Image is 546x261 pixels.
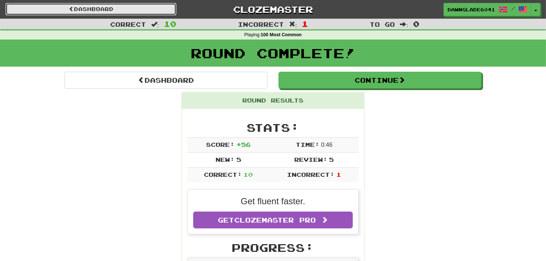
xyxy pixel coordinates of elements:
strong: 100 Most Common [261,32,302,37]
h2: Progress: [187,242,359,254]
a: Dashboard [64,72,268,89]
span: 0 [413,19,419,28]
span: Incorrect [238,20,284,28]
span: 1 [336,171,341,178]
span: New: [216,156,235,163]
a: DawnGlade6041 / [444,3,531,16]
span: DawnGlade6041 [448,6,495,13]
span: Clozemaster Pro [235,216,316,224]
span: + 56 [236,141,251,148]
a: Dashboard [5,3,176,15]
a: Clozemaster [187,3,358,16]
span: Correct [110,20,146,28]
h2: Stats: [187,122,359,134]
span: 0 : 46 [321,142,332,148]
span: 1 [302,19,308,28]
p: Get fluent faster. [193,195,353,208]
span: Correct: [204,171,242,178]
span: Score: [206,141,235,148]
span: Review: [294,156,328,163]
span: : [400,21,408,27]
span: 5 [329,156,334,163]
span: : [151,21,159,27]
span: 10 [164,19,176,28]
span: Time: [296,141,319,148]
span: : [289,21,297,27]
span: 5 [236,156,241,163]
span: To go [370,20,395,28]
span: / [511,6,515,11]
button: Continue [278,72,482,89]
h1: Round Complete! [3,46,543,60]
span: Incorrect: [287,171,334,178]
a: GetClozemaster Pro [193,212,353,228]
div: Round Results [182,93,364,109]
span: 10 [243,171,253,178]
